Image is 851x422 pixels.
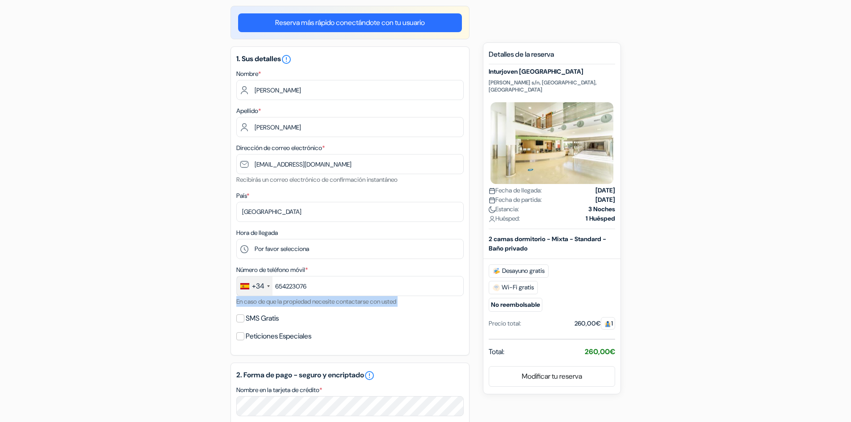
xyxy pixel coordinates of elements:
[236,297,396,305] small: En caso de que la propiedad necesite contactarse con usted
[489,188,495,194] img: calendar.svg
[236,143,325,153] label: Dirección de correo electrónico
[489,186,542,195] span: Fecha de llegada:
[236,80,464,100] input: Ingrese el nombre
[246,330,311,343] label: Peticiones Especiales
[489,214,520,223] span: Huésped:
[238,13,462,32] a: Reserva más rápido conectándote con tu usuario
[237,276,272,296] div: Spain (España): +34
[601,317,615,330] span: 1
[489,368,615,385] a: Modificar tu reserva
[585,347,615,356] strong: 260,00€
[489,298,542,312] small: No reembolsable
[236,265,308,275] label: Número de teléfono móvil
[236,276,464,296] input: 612 34 56 78
[489,79,615,93] p: [PERSON_NAME] s/n, [GEOGRAPHIC_DATA], [GEOGRAPHIC_DATA]
[489,347,504,357] span: Total:
[236,191,249,201] label: País
[489,50,615,64] h5: Detalles de la reserva
[252,281,264,292] div: +34
[236,385,322,395] label: Nombre en la tarjeta de crédito
[586,214,615,223] strong: 1 Huésped
[489,319,521,328] div: Precio total:
[236,106,261,116] label: Apellido
[364,370,375,381] a: error_outline
[493,267,500,275] img: free_breakfast.svg
[236,154,464,174] input: Introduzca la dirección de correo electrónico
[281,54,292,63] a: error_outline
[236,370,464,381] h5: 2. Forma de pago - seguro y encriptado
[236,54,464,65] h5: 1. Sus detalles
[236,175,398,184] small: Recibirás un correo electrónico de confirmación instantáneo
[489,235,606,252] b: 2 camas dormitorio - Mixta - Standard - Baño privado
[489,197,495,204] img: calendar.svg
[489,216,495,222] img: user_icon.svg
[489,68,615,75] h5: Inturjoven [GEOGRAPHIC_DATA]
[493,284,500,291] img: free_wifi.svg
[595,186,615,195] strong: [DATE]
[595,195,615,205] strong: [DATE]
[489,281,538,294] span: Wi-Fi gratis
[588,205,615,214] strong: 3 Noches
[489,205,519,214] span: Estancia:
[489,264,549,278] span: Desayuno gratis
[236,228,278,238] label: Hora de llegada
[489,206,495,213] img: moon.svg
[489,195,542,205] span: Fecha de partida:
[574,319,615,328] div: 260,00€
[236,69,261,79] label: Nombre
[281,54,292,65] i: error_outline
[604,321,611,327] img: guest.svg
[246,312,279,325] label: SMS Gratis
[236,117,464,137] input: Introduzca el apellido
